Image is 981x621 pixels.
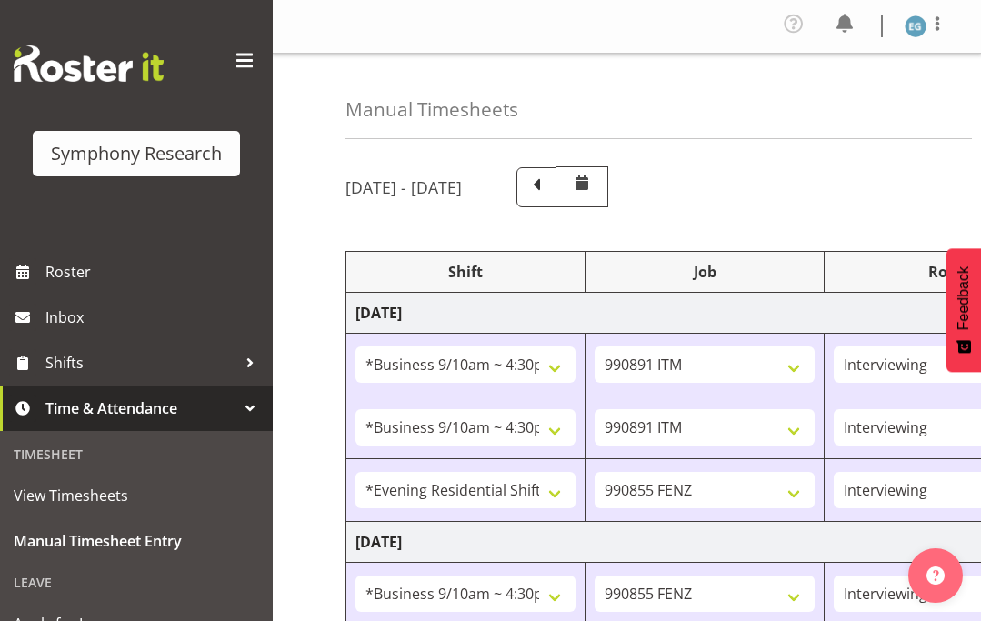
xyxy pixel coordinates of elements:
[45,349,236,376] span: Shifts
[355,261,576,283] div: Shift
[345,99,518,120] h4: Manual Timesheets
[905,15,926,37] img: evelyn-gray1866.jpg
[595,261,815,283] div: Job
[45,304,264,331] span: Inbox
[5,436,268,473] div: Timesheet
[956,266,972,330] span: Feedback
[926,566,945,585] img: help-xxl-2.png
[946,248,981,372] button: Feedback - Show survey
[5,518,268,564] a: Manual Timesheet Entry
[14,527,259,555] span: Manual Timesheet Entry
[45,258,264,285] span: Roster
[14,482,259,509] span: View Timesheets
[45,395,236,422] span: Time & Attendance
[5,564,268,601] div: Leave
[51,140,222,167] div: Symphony Research
[5,473,268,518] a: View Timesheets
[345,177,462,197] h5: [DATE] - [DATE]
[14,45,164,82] img: Rosterit website logo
